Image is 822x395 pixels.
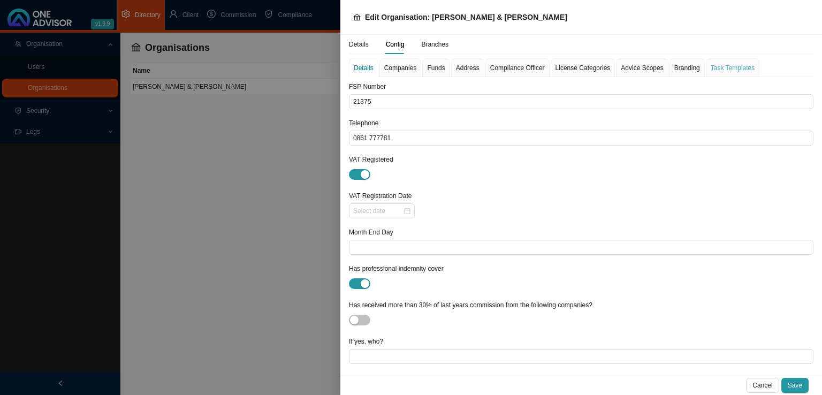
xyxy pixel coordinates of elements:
[781,378,809,393] button: Save
[621,65,663,71] span: Advice Scopes
[349,191,417,201] label: VAT Registration Date
[456,65,479,71] span: Address
[349,154,398,165] label: VAT Registered
[674,63,700,73] div: Branding
[349,118,384,128] label: Telephone
[349,81,391,92] label: FSP Number
[353,13,361,21] span: bank
[788,380,802,391] span: Save
[746,378,779,393] button: Cancel
[365,13,567,21] span: Edit Organisation: [PERSON_NAME] & [PERSON_NAME]
[384,65,417,71] span: Companies
[349,373,541,383] label: Holds more than 10% shares in any one of the product providers?
[349,336,388,347] label: If yes, who?
[349,300,597,310] label: Has received more than 30% of last years commission from the following companies?
[555,65,611,71] span: License Categories
[349,263,448,274] label: Has professional indemnity cover
[349,227,398,238] label: Month End Day
[353,206,403,216] input: Select date
[711,63,755,73] div: Task Templates
[421,39,448,50] div: Branches
[386,41,405,48] span: Config
[490,65,545,71] span: Compliance Officer
[752,380,772,391] span: Cancel
[427,65,445,71] span: Funds
[349,39,369,50] div: Details
[354,63,374,73] div: Details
